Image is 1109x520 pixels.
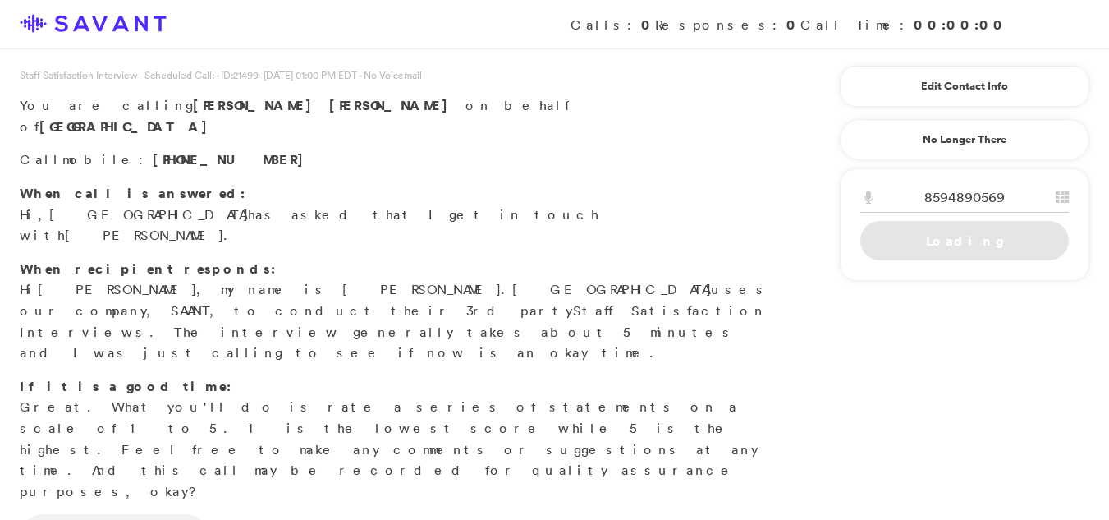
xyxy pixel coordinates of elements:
span: [PERSON_NAME] [329,96,456,114]
strong: 0 [641,16,655,34]
span: [GEOGRAPHIC_DATA] [49,206,248,223]
span: [PERSON_NAME] [38,281,196,297]
p: Great. What you'll do is rate a series of statements on a scale of 1 to 5. 1 is the lowest score ... [20,376,777,503]
span: mobile [62,151,139,168]
strong: If it is a good time: [20,377,231,395]
span: [GEOGRAPHIC_DATA] [512,281,711,297]
strong: 00:00:00 [914,16,1007,34]
p: Hi, has asked that I get in touch with . [20,183,777,246]
span: [PERSON_NAME] [65,227,223,243]
span: 21499 [233,68,259,82]
span: Staff Satisfaction Interview - Scheduled Call: - ID: - [DATE] 01:00 PM EDT - No Voicemail [20,68,422,82]
strong: [GEOGRAPHIC_DATA] [39,117,216,136]
a: Edit Contact Info [860,73,1069,99]
span: [PERSON_NAME] [193,96,320,114]
a: Loading [860,221,1069,260]
span: Staff Satisfaction Interview [20,302,765,340]
strong: 0 [786,16,800,34]
span: [PHONE_NUMBER] [153,150,312,168]
p: Hi , my name is [PERSON_NAME]. uses our company, SAVANT, to conduct their 3rd party s. The interv... [20,259,777,364]
p: You are calling on behalf of [20,95,777,137]
a: No Longer There [840,119,1089,160]
strong: When recipient responds: [20,260,276,278]
strong: When call is answered: [20,184,245,202]
p: Call : [20,150,777,171]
